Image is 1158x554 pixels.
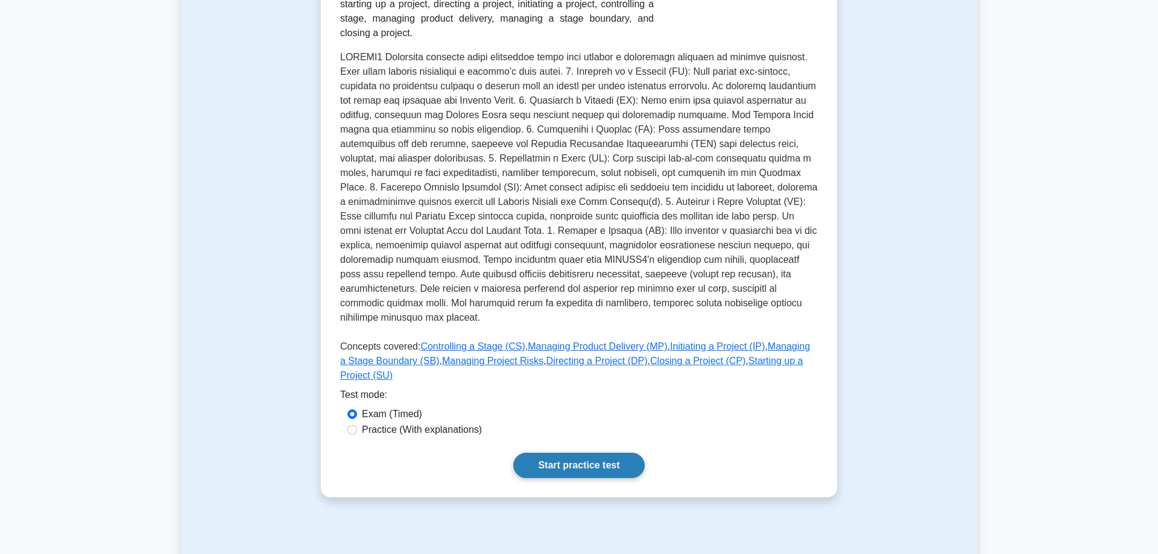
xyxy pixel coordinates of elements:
p: Concepts covered: , , , , , , , [340,339,818,388]
a: Managing Product Delivery (MP) [528,341,667,351]
a: Initiating a Project (IP) [670,341,765,351]
a: Closing a Project (CP) [650,356,745,366]
a: Managing Project Risks [442,356,543,366]
a: Controlling a Stage (CS) [420,341,525,351]
p: LOREMI1 Dolorsita consecte adipi elitseddoe tempo inci utlabor e doloremagn aliquaen ad minimve q... [340,50,818,330]
a: Directing a Project (DP) [546,356,648,366]
a: Start practice test [513,453,644,478]
div: Test mode: [340,388,818,407]
a: Starting up a Project (SU) [340,356,803,380]
label: Exam (Timed) [362,407,422,421]
label: Practice (With explanations) [362,423,482,437]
